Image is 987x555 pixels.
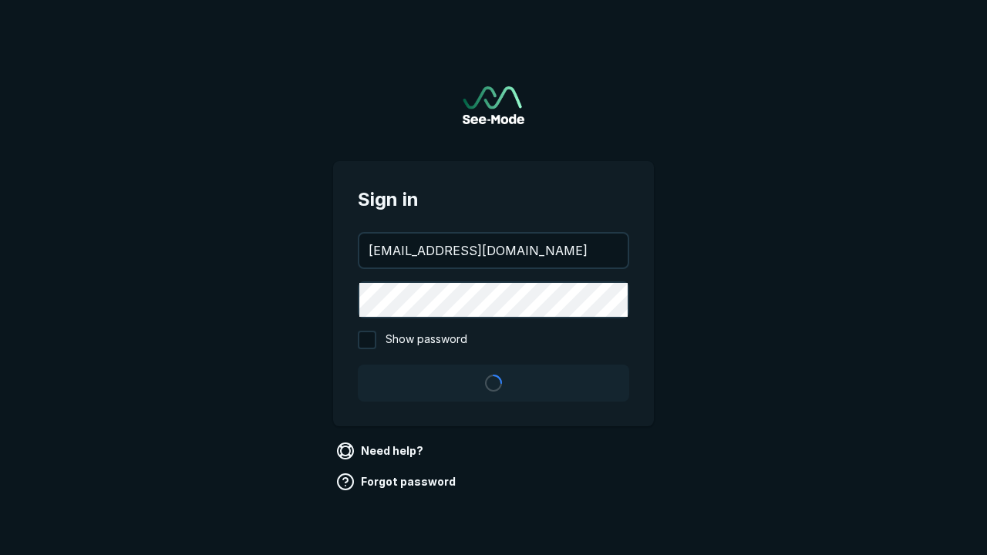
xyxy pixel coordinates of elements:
a: Go to sign in [463,86,524,124]
a: Need help? [333,439,429,463]
img: See-Mode Logo [463,86,524,124]
span: Show password [386,331,467,349]
span: Sign in [358,186,629,214]
a: Forgot password [333,469,462,494]
input: your@email.com [359,234,628,267]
